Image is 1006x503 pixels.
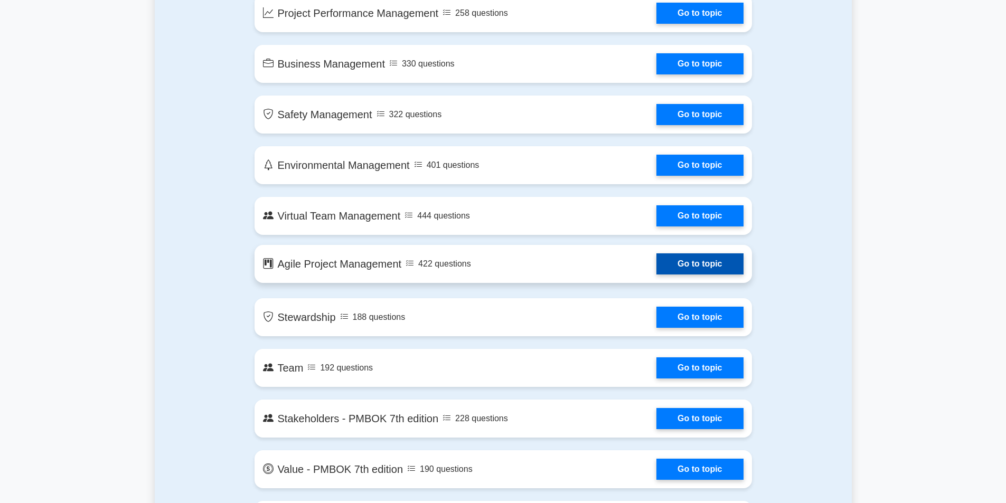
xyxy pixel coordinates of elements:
a: Go to topic [656,307,743,328]
a: Go to topic [656,253,743,274]
a: Go to topic [656,205,743,226]
a: Go to topic [656,408,743,429]
a: Go to topic [656,104,743,125]
a: Go to topic [656,155,743,176]
a: Go to topic [656,3,743,24]
a: Go to topic [656,459,743,480]
a: Go to topic [656,53,743,74]
a: Go to topic [656,357,743,378]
